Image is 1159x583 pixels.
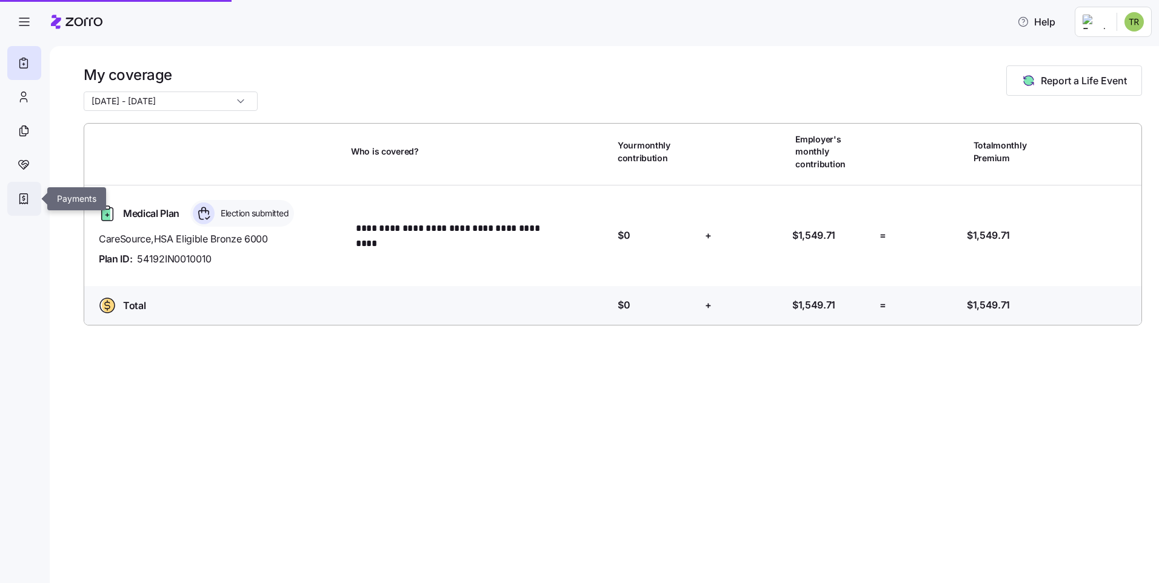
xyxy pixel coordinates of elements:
img: Employer logo [1083,15,1107,29]
span: = [880,228,886,243]
span: $0 [618,298,630,313]
button: Help [1007,10,1065,34]
img: e04211a3d3d909768c53a8854c69d373 [1124,12,1144,32]
span: Help [1017,15,1055,29]
span: Your monthly contribution [618,139,697,164]
span: Employer's monthly contribution [795,133,875,170]
button: Report a Life Event [1006,65,1142,96]
span: Total [123,298,145,313]
span: Election submitted [217,207,289,219]
span: Who is covered? [351,145,419,158]
span: $1,549.71 [792,228,835,243]
span: $1,549.71 [967,298,1010,313]
span: CareSource , HSA Eligible Bronze 6000 [99,232,341,247]
span: $1,549.71 [967,228,1010,243]
span: Report a Life Event [1041,73,1127,88]
span: + [705,228,712,243]
span: + [705,298,712,313]
span: Plan ID: [99,252,132,267]
span: $1,549.71 [792,298,835,313]
span: Total monthly Premium [974,139,1053,164]
span: = [880,298,886,313]
span: 54192IN0010010 [137,252,212,267]
h1: My coverage [84,65,258,84]
span: Medical Plan [123,206,179,221]
span: $0 [618,228,630,243]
